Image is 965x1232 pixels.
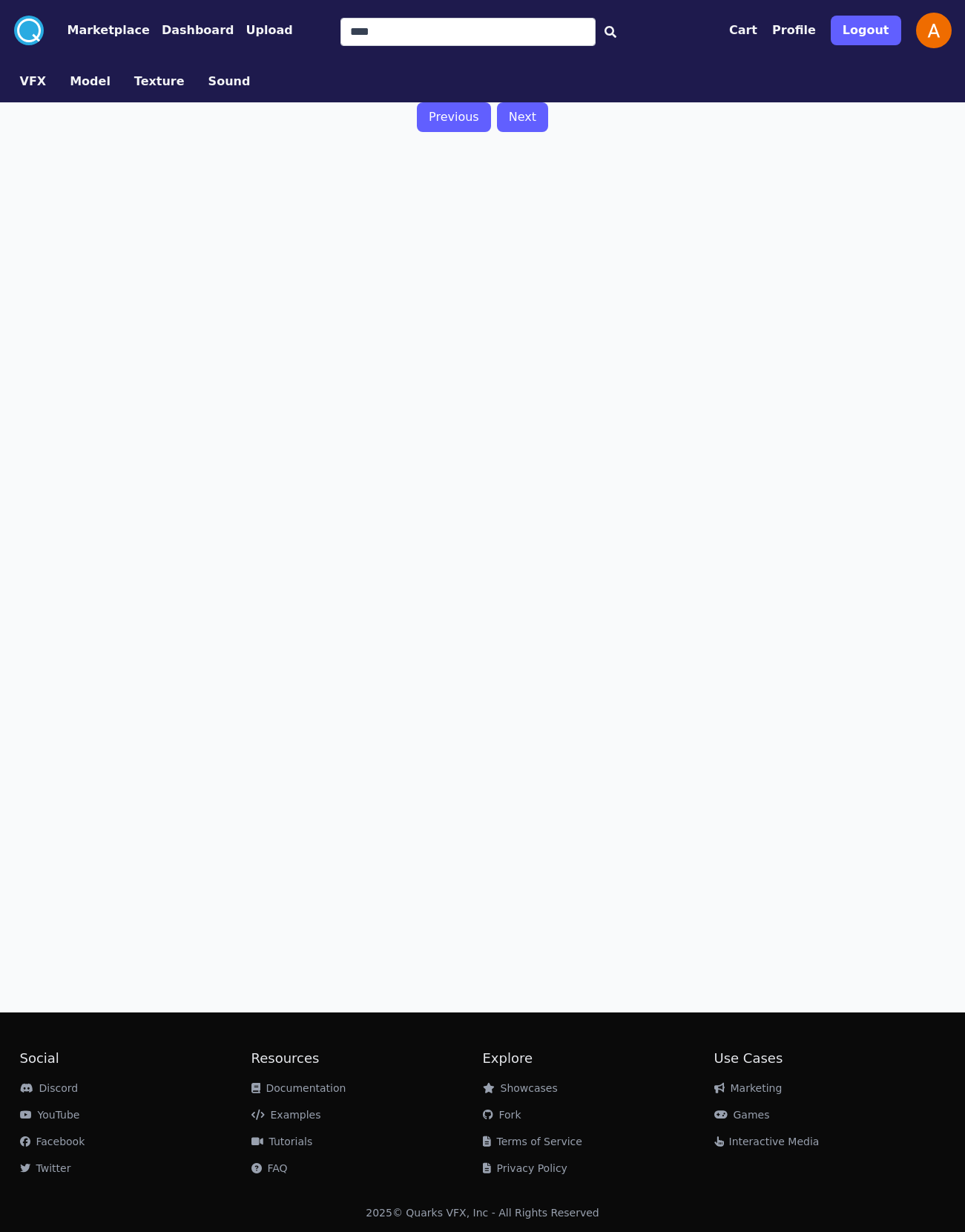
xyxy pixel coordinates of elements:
a: Tutorials [251,1136,313,1147]
a: Interactive Media [714,1136,820,1147]
button: Model [70,73,111,90]
a: Sound [197,73,263,90]
a: Fork [483,1109,521,1121]
a: Terms of Service [483,1136,582,1147]
button: Upload [246,22,292,39]
button: Marketplace [67,22,150,39]
a: Privacy Policy [483,1162,567,1174]
a: Showcases [483,1082,558,1094]
a: Twitter [20,1162,71,1174]
button: Profile [772,22,816,39]
a: Dashboard [150,22,234,39]
a: Documentation [251,1082,346,1094]
a: Games [714,1109,770,1121]
h2: Social [20,1048,251,1069]
a: Upload [234,22,292,39]
a: Examples [251,1109,321,1121]
h2: Resources [251,1048,483,1069]
a: VFX [8,73,59,90]
div: 2025 © Quarks VFX, Inc - All Rights Reserved [366,1205,599,1220]
a: Previous [417,102,491,132]
a: Discord [20,1082,79,1094]
input: Search [340,18,596,46]
a: Next [497,102,548,132]
a: Marketing [714,1082,783,1094]
a: Logout [831,10,901,51]
button: Cart [729,22,757,39]
a: YouTube [20,1109,80,1121]
button: VFX [20,73,47,90]
a: Marketplace [44,22,150,39]
h2: Explore [483,1048,714,1069]
a: Model [58,73,122,90]
a: Texture [122,73,197,90]
button: Sound [208,73,251,90]
button: Dashboard [162,22,234,39]
button: Texture [134,73,185,90]
a: FAQ [251,1162,288,1174]
h2: Use Cases [714,1048,946,1069]
img: profile [916,13,952,48]
a: Facebook [20,1136,85,1147]
button: Logout [831,16,901,45]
